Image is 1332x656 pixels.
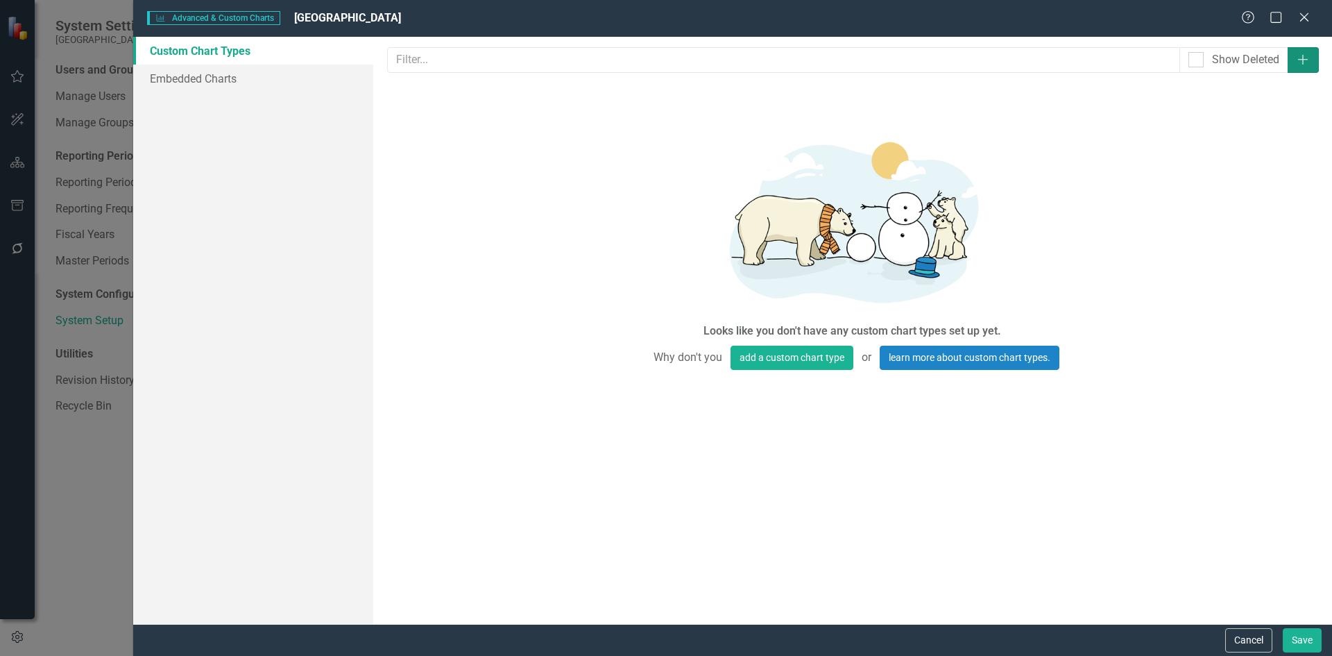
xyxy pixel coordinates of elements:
a: Embedded Charts [133,65,373,92]
span: [GEOGRAPHIC_DATA] [294,11,401,24]
a: Custom Chart Types [133,37,373,65]
button: Cancel [1225,628,1272,653]
span: Advanced & Custom Charts [147,11,280,25]
img: Getting started [644,122,1061,320]
div: Looks like you don't have any custom chart types set up yet. [703,323,1001,339]
button: add a custom chart type [731,346,853,370]
div: Show Deleted [1212,52,1279,68]
span: Why don't you [645,346,731,370]
button: Save [1283,628,1322,653]
a: learn more about custom chart types. [880,346,1059,370]
input: Filter... [387,47,1180,73]
span: or [853,346,880,370]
